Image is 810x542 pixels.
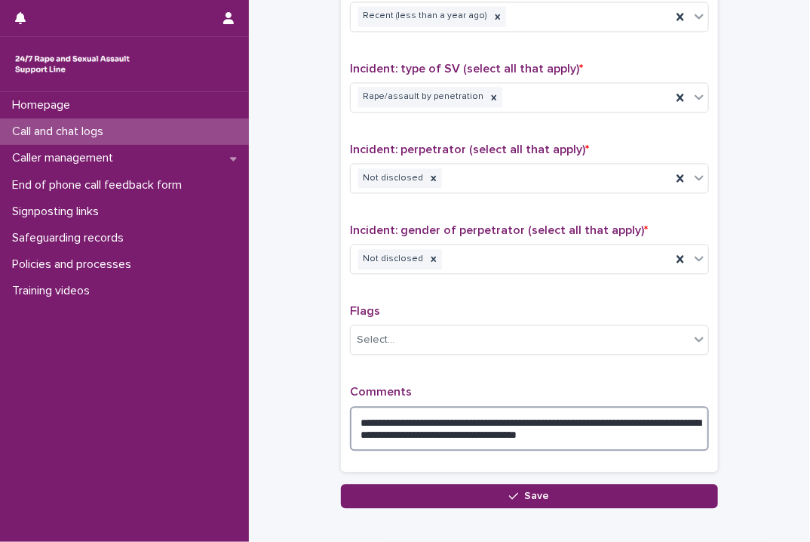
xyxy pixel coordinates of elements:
[358,249,425,269] div: Not disclosed
[358,87,486,107] div: Rape/assault by penetration
[350,63,583,75] span: Incident: type of SV (select all that apply)
[6,151,125,165] p: Caller management
[350,143,589,156] span: Incident: perpetrator (select all that apply)
[12,49,133,79] img: rhQMoQhaT3yELyF149Cw
[6,205,111,219] p: Signposting links
[525,491,550,501] span: Save
[358,6,489,26] div: Recent (less than a year ago)
[6,178,194,192] p: End of phone call feedback form
[6,98,82,112] p: Homepage
[6,231,136,245] p: Safeguarding records
[350,305,380,317] span: Flags
[6,257,143,272] p: Policies and processes
[350,224,648,236] span: Incident: gender of perpetrator (select all that apply)
[6,284,102,298] p: Training videos
[6,125,115,139] p: Call and chat logs
[341,484,718,508] button: Save
[358,168,425,189] div: Not disclosed
[350,386,412,398] span: Comments
[357,332,394,348] div: Select...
